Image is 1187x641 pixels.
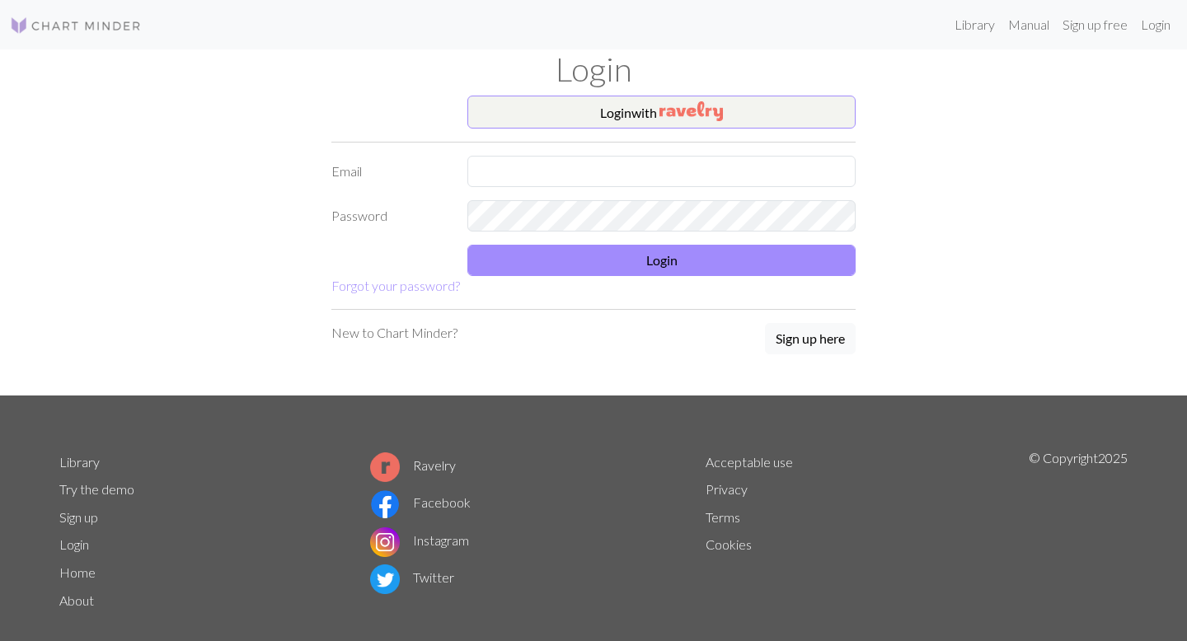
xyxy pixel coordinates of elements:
[59,481,134,497] a: Try the demo
[321,156,457,187] label: Email
[321,200,457,232] label: Password
[1002,8,1056,41] a: Manual
[765,323,856,356] a: Sign up here
[370,494,471,510] a: Facebook
[370,569,454,585] a: Twitter
[59,536,89,552] a: Login
[1029,448,1128,615] p: © Copyright 2025
[765,323,856,354] button: Sign up here
[467,96,856,129] button: Loginwith
[370,457,456,473] a: Ravelry
[370,532,469,548] a: Instagram
[659,101,723,121] img: Ravelry
[59,592,94,608] a: About
[706,481,748,497] a: Privacy
[10,16,142,35] img: Logo
[59,564,96,580] a: Home
[370,452,400,482] img: Ravelry logo
[59,509,98,525] a: Sign up
[370,489,400,519] img: Facebook logo
[467,245,856,276] button: Login
[1134,8,1177,41] a: Login
[59,454,100,470] a: Library
[706,536,752,552] a: Cookies
[370,564,400,594] img: Twitter logo
[706,509,740,525] a: Terms
[1056,8,1134,41] a: Sign up free
[948,8,1002,41] a: Library
[706,454,793,470] a: Acceptable use
[49,49,1138,89] h1: Login
[370,527,400,557] img: Instagram logo
[331,323,457,343] p: New to Chart Minder?
[331,278,460,293] a: Forgot your password?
